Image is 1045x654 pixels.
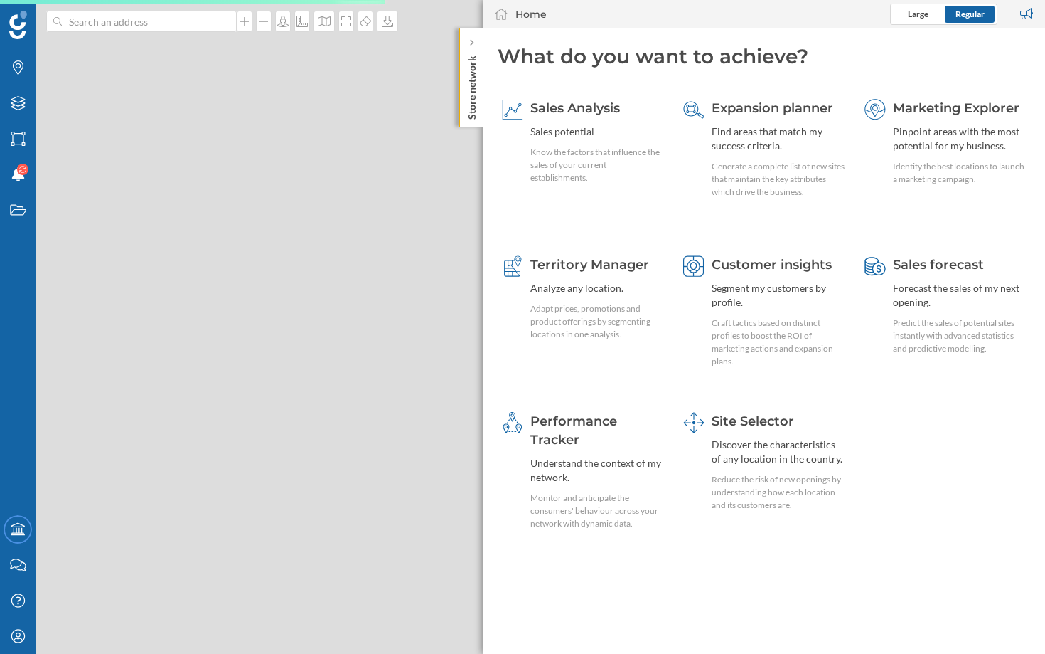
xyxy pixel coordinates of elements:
img: dashboards-manager.svg [683,412,704,433]
span: Customer insights [712,257,832,273]
img: explorer.svg [864,99,886,120]
div: Reduce the risk of new openings by understanding how each location and its customers are. [712,473,845,512]
div: Home [515,7,547,21]
div: Identify the best locations to launch a marketing campaign. [893,160,1027,186]
img: customer-intelligence.svg [683,255,704,277]
img: Geoblink Logo [9,11,27,39]
div: What do you want to achieve? [498,43,1031,70]
div: Craft tactics based on distinct profiles to boost the ROI of marketing actions and expansion plans. [712,317,845,368]
span: Performance Tracker [530,413,617,448]
img: search-areas.svg [683,99,704,120]
span: Marketing Explorer [893,100,1019,116]
div: Segment my customers by profile. [712,281,845,310]
span: Regular [955,9,985,19]
div: Generate a complete list of new sites that maintain the key attributes which drive the business. [712,160,845,199]
img: monitoring-360.svg [502,412,523,433]
span: Sales forecast [893,257,984,273]
img: territory-manager.svg [502,255,523,277]
div: Discover the characteristics of any location in the country. [712,438,845,466]
span: Large [908,9,928,19]
div: Find areas that match my success criteria. [712,125,845,153]
div: Analyze any location. [530,281,664,295]
img: sales-forecast.svg [864,255,886,277]
div: Adapt prices, promotions and product offerings by segmenting locations in one analysis. [530,302,664,341]
div: Know the factors that influence the sales of your current establishments. [530,146,664,184]
span: Territory Manager [530,257,649,273]
div: Predict the sales of potential sites instantly with advanced statistics and predictive modelling. [893,317,1027,355]
div: Monitor and anticipate the consumers' behaviour across your network with dynamic data. [530,492,664,530]
span: Expansion planner [712,100,833,116]
span: Sales Analysis [530,100,620,116]
p: Store network [465,50,479,120]
div: Forecast the sales of my next opening. [893,281,1027,310]
img: sales-explainer.svg [502,99,523,120]
div: Pinpoint areas with the most potential for my business. [893,125,1027,153]
div: Understand the context of my network. [530,456,664,485]
div: Sales potential [530,125,664,139]
span: Site Selector [712,413,794,429]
